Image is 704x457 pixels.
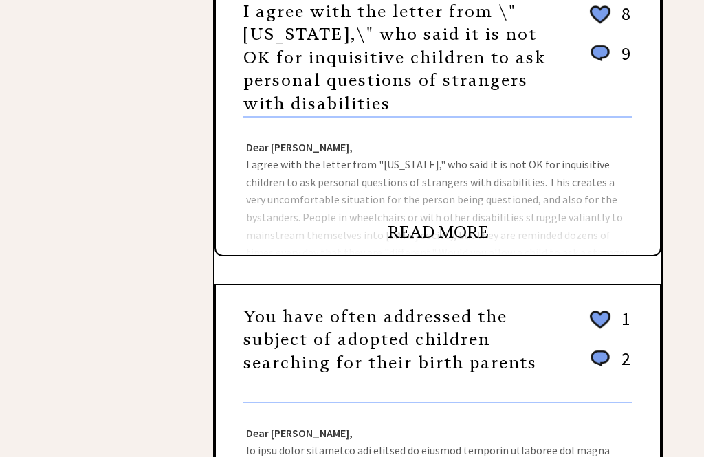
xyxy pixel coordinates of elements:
[588,348,613,370] img: message_round%201.png
[246,141,353,155] strong: Dear [PERSON_NAME],
[243,307,537,374] a: You have often addressed the subject of adopted children searching for their birth parents
[615,308,631,346] td: 1
[615,348,631,384] td: 2
[588,43,613,65] img: message_round%201.png
[588,309,613,333] img: heart_outline%202.png
[243,2,547,115] a: I agree with the letter from \"[US_STATE],\" who said it is not OK for inquisitive children to as...
[388,223,489,243] a: READ MORE
[588,3,613,27] img: heart_outline%202.png
[615,3,631,41] td: 8
[216,118,660,256] div: I agree with the letter from "[US_STATE]," who said it is not OK for inquisitive children to ask ...
[246,427,353,441] strong: Dear [PERSON_NAME],
[615,43,631,79] td: 9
